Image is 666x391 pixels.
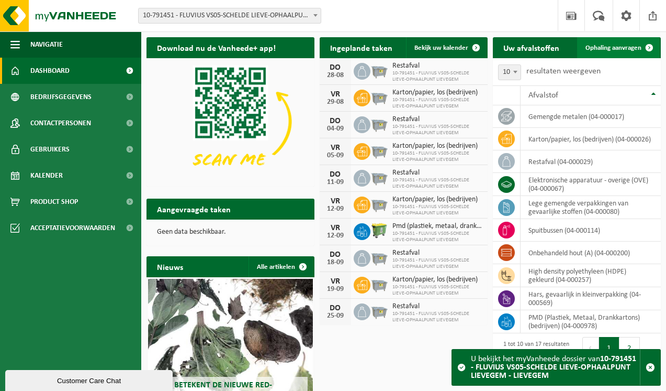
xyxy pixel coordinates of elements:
div: 18-09 [325,259,346,266]
span: Navigatie [30,31,63,58]
td: spuitbussen (04-000114) [521,219,661,242]
div: 05-09 [325,152,346,159]
span: Restafval [392,115,482,124]
span: Afvalstof [528,91,558,100]
div: VR [325,224,346,232]
div: 19-09 [325,286,346,293]
div: 1 tot 10 van 17 resultaten [498,336,569,380]
h2: Nieuws [146,256,194,277]
span: 10-791451 - FLUVIUS VS05-SCHELDE LIEVE-OPHAALPUNT LIEVEGEM [392,177,482,190]
img: WB-0660-HPE-GN-50 [370,222,388,240]
img: WB-2500-GAL-GY-01 [370,275,388,293]
div: DO [325,170,346,179]
img: WB-2500-GAL-GY-01 [370,195,388,213]
div: U bekijkt het myVanheede dossier van [471,350,640,385]
h2: Uw afvalstoffen [493,37,570,58]
td: high density polyethyleen (HDPE) gekleurd (04-000257) [521,264,661,287]
div: 04-09 [325,125,346,133]
div: 12-09 [325,205,346,213]
div: 29-08 [325,99,346,106]
span: 10 [498,64,521,80]
div: 11-09 [325,179,346,186]
div: VR [325,197,346,205]
span: Karton/papier, los (bedrijven) [392,276,482,284]
span: Bedrijfsgegevens [30,84,92,110]
td: gemengde metalen (04-000017) [521,105,661,128]
td: lege gemengde verpakkingen van gevaarlijke stoffen (04-000080) [521,196,661,219]
span: Bekijk uw kalender [414,45,468,51]
a: Bekijk uw kalender [406,37,487,58]
img: WB-2500-GAL-GY-01 [370,142,388,159]
td: restafval (04-000029) [521,150,661,173]
span: Contactpersonen [30,110,91,136]
span: Dashboard [30,58,70,84]
div: DO [325,117,346,125]
img: WB-2500-GAL-GY-01 [370,88,388,106]
h2: Download nu de Vanheede+ app! [146,37,286,58]
span: Restafval [392,302,482,311]
td: elektronische apparatuur - overige (OVE) (04-000067) [521,173,661,196]
span: 10-791451 - FLUVIUS VS05-SCHELDE LIEVE-OPHAALPUNT LIEVEGEM [392,97,482,110]
td: PMD (Plastiek, Metaal, Drankkartons) (bedrijven) (04-000978) [521,310,661,333]
div: 25-09 [325,312,346,320]
a: Ophaling aanvragen [577,37,660,58]
span: 10 [499,65,521,80]
span: 10-791451 - FLUVIUS VS05-SCHELDE LIEVE-OPHAALPUNT LIEVEGEM [392,150,482,163]
span: 10-791451 - FLUVIUS VS05-SCHELDE LIEVE-OPHAALPUNT LIEVEGEM [392,284,482,297]
span: Karton/papier, los (bedrijven) [392,89,482,97]
img: WB-2500-GAL-GY-01 [370,302,388,320]
span: 10-791451 - FLUVIUS VS05-SCHELDE LIEVE-OPHAALPUNT LIEVEGEM [392,311,482,323]
img: WB-2500-GAL-GY-01 [370,248,388,266]
div: VR [325,144,346,152]
label: resultaten weergeven [526,67,601,75]
span: Product Shop [30,189,78,215]
div: 12-09 [325,232,346,240]
h2: Aangevraagde taken [146,199,241,219]
span: Pmd (plastiek, metaal, drankkartons) (bedrijven) [392,222,482,231]
td: onbehandeld hout (A) (04-000200) [521,242,661,264]
div: DO [325,251,346,259]
a: Alle artikelen [249,256,313,277]
button: Previous [582,337,599,358]
span: 10-791451 - FLUVIUS VS05-SCHELDE LIEVE-OPHAALPUNT LIEVEGEM [392,231,482,243]
span: Restafval [392,249,482,257]
img: WB-2500-GAL-GY-01 [370,61,388,79]
td: karton/papier, los (bedrijven) (04-000026) [521,128,661,150]
span: Kalender [30,162,63,189]
button: 1 [599,337,619,358]
span: Karton/papier, los (bedrijven) [392,195,482,204]
span: 10-791451 - FLUVIUS VS05-SCHELDE LIEVE-OPHAALPUNT LIEVEGEM [392,124,482,136]
span: 10-791451 - FLUVIUS VS05-SCHELDE LIEVE-OPHAALPUNT LIEVEGEM [392,70,482,83]
span: 10-791451 - FLUVIUS VS05-SCHELDE LIEVE-OPHAALPUNT LIEVEGEM - LIEVEGEM [139,8,321,23]
iframe: chat widget [5,368,175,391]
h2: Ingeplande taken [320,37,403,58]
strong: 10-791451 - FLUVIUS VS05-SCHELDE LIEVE-OPHAALPUNT LIEVEGEM - LIEVEGEM [471,355,636,380]
div: DO [325,63,346,72]
td: hars, gevaarlijk in kleinverpakking (04-000569) [521,287,661,310]
div: VR [325,277,346,286]
img: WB-2500-GAL-GY-01 [370,115,388,133]
span: 10-791451 - FLUVIUS VS05-SCHELDE LIEVE-OPHAALPUNT LIEVEGEM [392,257,482,270]
div: DO [325,304,346,312]
img: WB-2500-GAL-GY-01 [370,168,388,186]
span: Karton/papier, los (bedrijven) [392,142,482,150]
span: Restafval [392,62,482,70]
span: Ophaling aanvragen [585,45,641,51]
span: Acceptatievoorwaarden [30,215,115,241]
p: Geen data beschikbaar. [157,229,304,236]
div: 28-08 [325,72,346,79]
img: Download de VHEPlus App [146,58,314,184]
span: 10-791451 - FLUVIUS VS05-SCHELDE LIEVE-OPHAALPUNT LIEVEGEM [392,204,482,216]
button: 2 [619,337,640,358]
span: 10-791451 - FLUVIUS VS05-SCHELDE LIEVE-OPHAALPUNT LIEVEGEM - LIEVEGEM [138,8,321,24]
div: VR [325,90,346,99]
span: Gebruikers [30,136,70,162]
span: Restafval [392,169,482,177]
